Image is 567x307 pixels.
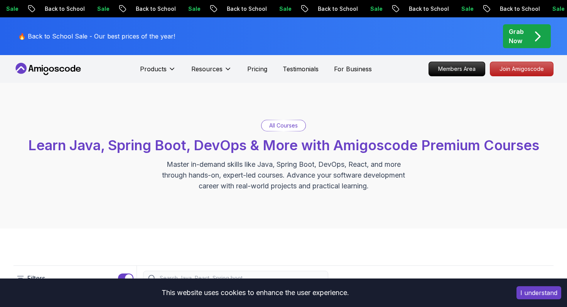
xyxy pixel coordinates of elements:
[271,5,296,13] p: Sale
[490,62,553,76] a: Join Amigoscode
[269,122,298,129] p: All Courses
[180,5,205,13] p: Sale
[509,27,524,45] p: Grab Now
[128,5,180,13] p: Back to School
[453,5,478,13] p: Sale
[28,137,539,154] span: Learn Java, Spring Boot, DevOps & More with Amigoscode Premium Courses
[310,5,362,13] p: Back to School
[247,64,267,74] a: Pricing
[191,64,223,74] p: Resources
[516,286,561,299] button: Accept cookies
[140,64,176,80] button: Products
[429,62,485,76] a: Members Area
[89,5,114,13] p: Sale
[429,62,485,76] p: Members Area
[6,284,505,301] div: This website uses cookies to enhance the user experience.
[18,32,175,41] p: 🔥 Back to School Sale - Our best prices of the year!
[219,5,271,13] p: Back to School
[191,64,232,80] button: Resources
[37,5,89,13] p: Back to School
[27,273,45,283] p: Filters
[140,64,167,74] p: Products
[334,64,372,74] a: For Business
[401,5,453,13] p: Back to School
[158,274,323,282] input: Search Java, React, Spring boot ...
[283,64,319,74] a: Testimonials
[362,5,387,13] p: Sale
[154,159,413,191] p: Master in-demand skills like Java, Spring Boot, DevOps, React, and more through hands-on, expert-...
[492,5,544,13] p: Back to School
